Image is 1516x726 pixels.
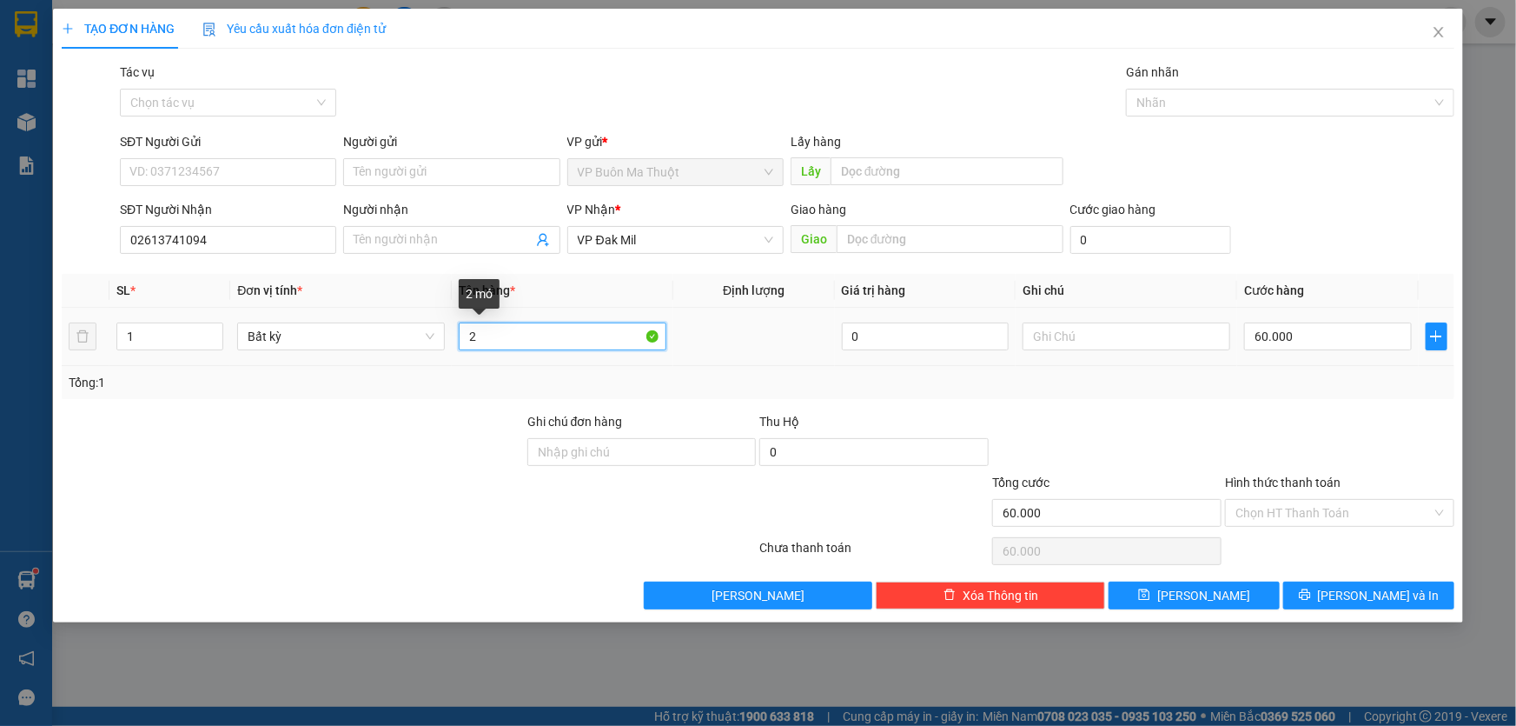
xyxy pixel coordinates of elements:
[120,65,155,79] label: Tác vụ
[1414,9,1463,57] button: Close
[1070,226,1231,254] input: Cước giao hàng
[644,582,873,609] button: [PERSON_NAME]
[723,283,784,297] span: Định lượng
[62,22,175,36] span: TẠO ĐƠN HÀNG
[791,135,841,149] span: Lấy hàng
[992,476,1049,490] span: Tổng cước
[791,157,831,185] span: Lấy
[237,283,302,297] span: Đơn vị tính
[1244,283,1304,297] span: Cước hàng
[758,538,991,569] div: Chưa thanh toán
[527,438,757,466] input: Ghi chú đơn hàng
[343,200,559,219] div: Người nhận
[943,589,956,603] span: delete
[202,22,386,36] span: Yêu cầu xuất hóa đơn điện tử
[1432,25,1446,39] span: close
[1426,323,1447,350] button: plus
[712,586,804,605] span: [PERSON_NAME]
[62,23,74,35] span: plus
[567,132,784,151] div: VP gửi
[1157,586,1250,605] span: [PERSON_NAME]
[578,159,773,185] span: VP Buôn Ma Thuột
[120,200,336,219] div: SĐT Người Nhận
[202,23,216,37] img: icon
[1299,589,1311,603] span: printer
[248,323,434,350] span: Bất kỳ
[536,233,550,247] span: user-add
[1016,274,1237,308] th: Ghi chú
[1318,586,1440,605] span: [PERSON_NAME] và In
[567,203,616,216] span: VP Nhận
[1070,203,1156,216] label: Cước giao hàng
[459,279,500,309] div: 2 mó
[1126,65,1179,79] label: Gán nhãn
[831,157,1063,185] input: Dọc đường
[1138,589,1150,603] span: save
[759,415,799,429] span: Thu Hộ
[527,415,623,429] label: Ghi chú đơn hàng
[1109,582,1280,609] button: save[PERSON_NAME]
[842,323,1010,350] input: 0
[69,373,586,392] div: Tổng: 1
[1023,323,1230,350] input: Ghi Chú
[791,225,837,253] span: Giao
[120,132,336,151] div: SĐT Người Gửi
[69,323,96,350] button: delete
[1427,330,1446,343] span: plus
[842,283,906,297] span: Giá trị hàng
[876,582,1105,609] button: deleteXóa Thông tin
[791,203,846,216] span: Giao hàng
[459,323,666,350] input: VD: Bàn, Ghế
[837,225,1063,253] input: Dọc đường
[1225,476,1341,490] label: Hình thức thanh toán
[1283,582,1454,609] button: printer[PERSON_NAME] và In
[578,227,773,253] span: VP Đak Mil
[116,283,130,297] span: SL
[343,132,559,151] div: Người gửi
[963,586,1038,605] span: Xóa Thông tin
